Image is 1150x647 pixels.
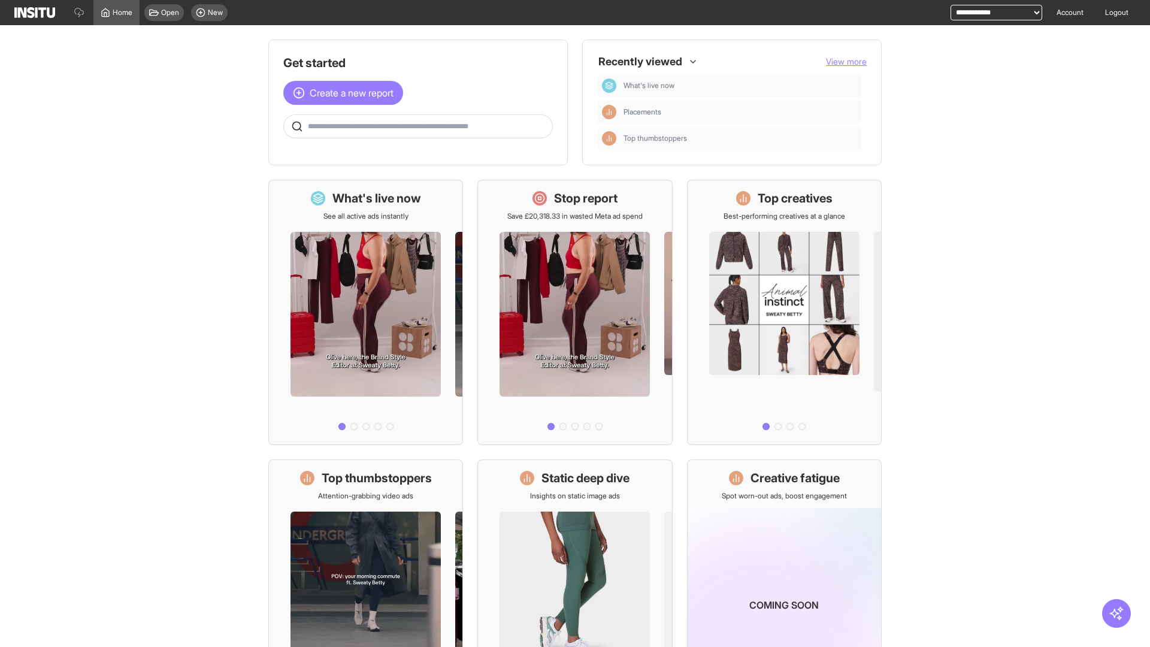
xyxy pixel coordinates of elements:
[283,55,553,71] h1: Get started
[624,107,857,117] span: Placements
[624,134,857,143] span: Top thumbstoppers
[624,107,661,117] span: Placements
[322,470,432,486] h1: Top thumbstoppers
[602,78,616,93] div: Dashboard
[310,86,394,100] span: Create a new report
[477,180,672,445] a: Stop reportSave £20,318.33 in wasted Meta ad spend
[541,470,630,486] h1: Static deep dive
[113,8,132,17] span: Home
[530,491,620,501] p: Insights on static image ads
[268,180,463,445] a: What's live nowSee all active ads instantly
[624,81,674,90] span: What's live now
[323,211,408,221] p: See all active ads instantly
[602,105,616,119] div: Insights
[724,211,845,221] p: Best-performing creatives at a glance
[687,180,882,445] a: Top creativesBest-performing creatives at a glance
[602,131,616,146] div: Insights
[283,81,403,105] button: Create a new report
[624,134,687,143] span: Top thumbstoppers
[826,56,867,66] span: View more
[161,8,179,17] span: Open
[624,81,857,90] span: What's live now
[507,211,643,221] p: Save £20,318.33 in wasted Meta ad spend
[14,7,55,18] img: Logo
[318,491,413,501] p: Attention-grabbing video ads
[208,8,223,17] span: New
[826,56,867,68] button: View more
[332,190,421,207] h1: What's live now
[554,190,618,207] h1: Stop report
[758,190,833,207] h1: Top creatives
